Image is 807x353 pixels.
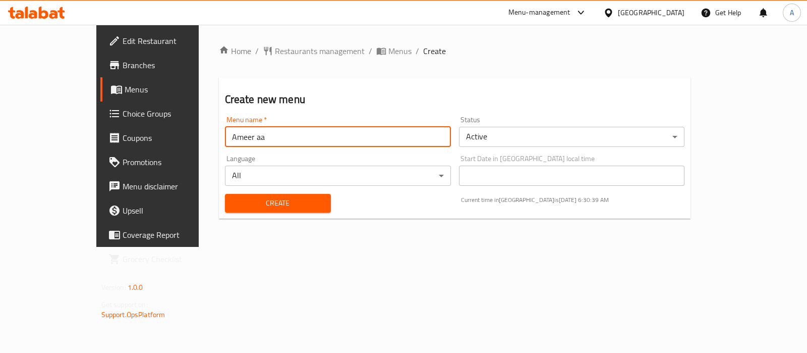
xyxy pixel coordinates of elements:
a: Menu disclaimer [100,174,231,198]
span: Upsell [123,205,223,217]
a: Home [219,45,251,57]
li: / [255,45,259,57]
a: Coupons [100,126,231,150]
span: 1.0.0 [128,281,143,294]
a: Support.OpsPlatform [101,308,165,321]
li: / [416,45,419,57]
input: Please enter Menu name [225,127,451,147]
span: Promotions [123,156,223,168]
span: A [790,7,794,18]
div: All [225,166,451,186]
a: Branches [100,53,231,77]
a: Restaurants management [263,45,365,57]
span: Restaurants management [275,45,365,57]
span: Menus [388,45,412,57]
span: Version: [101,281,126,294]
p: Current time in [GEOGRAPHIC_DATA] is [DATE] 6:30:39 AM [461,195,685,205]
a: Edit Restaurant [100,29,231,53]
span: Choice Groups [123,108,223,120]
span: Grocery Checklist [123,253,223,265]
a: Choice Groups [100,102,231,126]
span: Create [233,197,323,210]
a: Menus [376,45,412,57]
button: Create [225,194,331,213]
a: Grocery Checklist [100,247,231,271]
nav: breadcrumb [219,45,691,57]
h2: Create new menu [225,92,685,107]
span: Coupons [123,132,223,144]
span: Edit Restaurant [123,35,223,47]
div: Active [459,127,685,147]
span: Branches [123,59,223,71]
a: Upsell [100,198,231,223]
span: Create [423,45,446,57]
a: Coverage Report [100,223,231,247]
span: Get support on: [101,298,148,311]
div: Menu-management [508,7,570,19]
a: Menus [100,77,231,102]
div: [GEOGRAPHIC_DATA] [618,7,684,18]
span: Menu disclaimer [123,180,223,192]
li: / [369,45,372,57]
a: Promotions [100,150,231,174]
span: Menus [125,83,223,95]
span: Coverage Report [123,229,223,241]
